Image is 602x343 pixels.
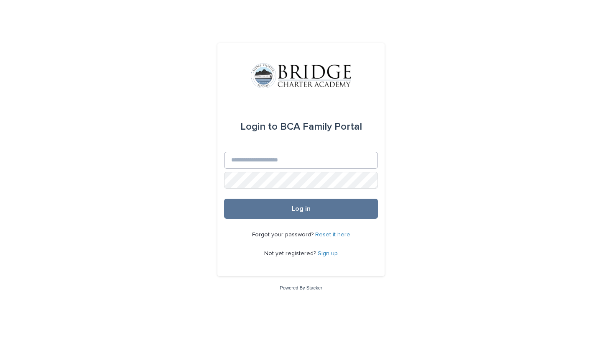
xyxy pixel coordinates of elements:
a: Sign up [318,251,338,256]
span: Not yet registered? [264,251,318,256]
span: Log in [292,205,311,212]
div: BCA Family Portal [240,115,362,138]
a: Powered By Stacker [280,285,322,290]
span: Login to [240,122,278,132]
a: Reset it here [315,232,350,238]
span: Forgot your password? [252,232,315,238]
button: Log in [224,199,378,219]
img: V1C1m3IdTEidaUdm9Hs0 [251,63,351,88]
